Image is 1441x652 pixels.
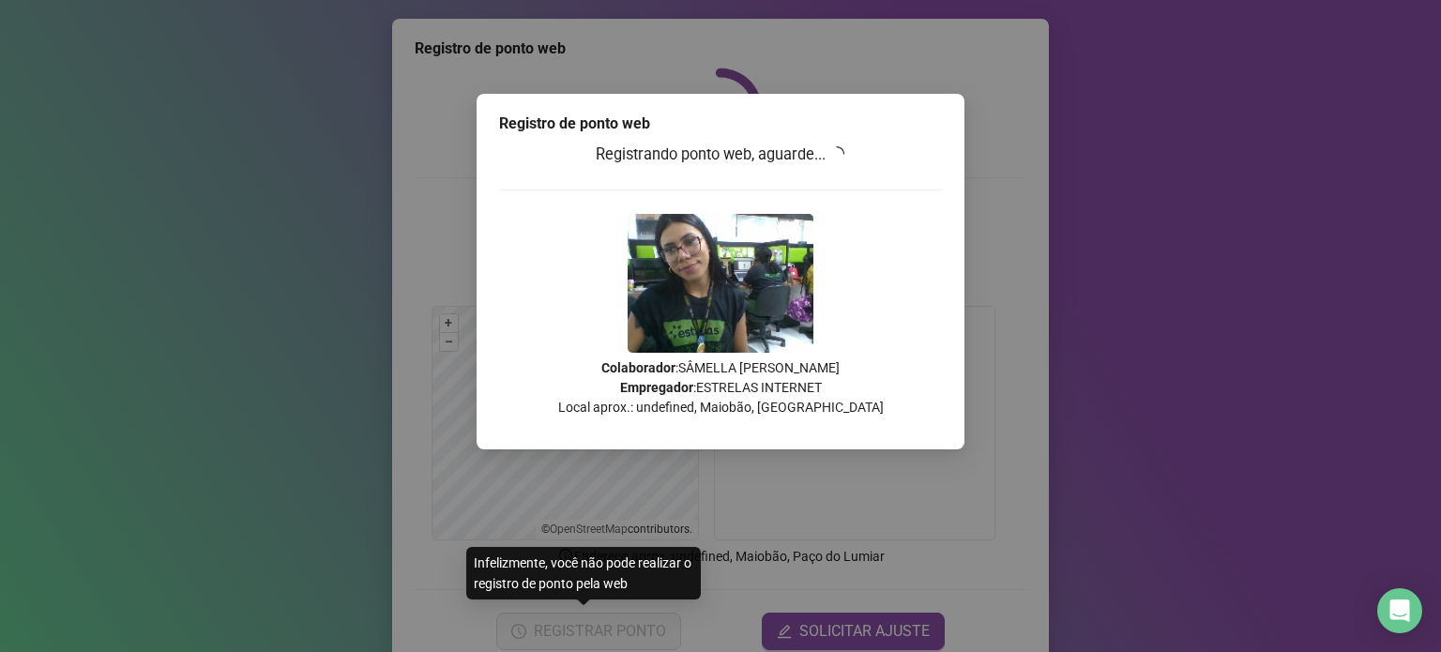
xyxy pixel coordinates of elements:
[628,214,813,353] img: 9k=
[499,143,942,167] h3: Registrando ponto web, aguarde...
[499,113,942,135] div: Registro de ponto web
[499,358,942,417] p: : SÂMELLA [PERSON_NAME] : ESTRELAS INTERNET Local aprox.: undefined, Maiobão, [GEOGRAPHIC_DATA]
[620,380,693,395] strong: Empregador
[1377,588,1422,633] div: Open Intercom Messenger
[827,144,847,164] span: loading
[466,547,701,599] div: Infelizmente, você não pode realizar o registro de ponto pela web
[601,360,675,375] strong: Colaborador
